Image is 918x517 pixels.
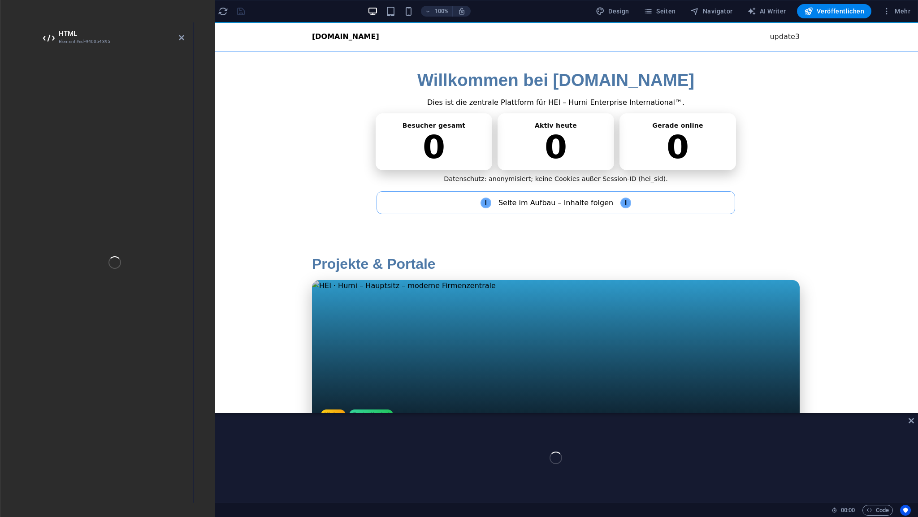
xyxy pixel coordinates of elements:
button: Mehr [879,4,914,18]
div: Design (Strg+Alt+Y) [592,4,633,18]
button: Code [862,505,893,516]
span: : [847,507,849,513]
span: Veröffentlichen [804,7,864,16]
button: Veröffentlichen [797,4,871,18]
button: 100% [421,6,453,17]
span: Mehr [882,7,910,16]
span: Navigator [690,7,733,16]
i: Bei Größenänderung Zoomstufe automatisch an das gewählte Gerät anpassen. [458,7,466,15]
button: Usercentrics [900,505,911,516]
span: AI Writer [747,7,786,16]
button: reload [217,6,228,17]
button: Seiten [640,4,680,18]
span: 00 00 [841,505,855,516]
span: Seiten [644,7,676,16]
span: Code [866,505,889,516]
button: Navigator [687,4,736,18]
h6: 100% [434,6,449,17]
i: Seite neu laden [218,6,228,17]
h6: Session-Zeit [831,505,855,516]
button: AI Writer [744,4,790,18]
button: Design [592,4,633,18]
span: Design [596,7,629,16]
